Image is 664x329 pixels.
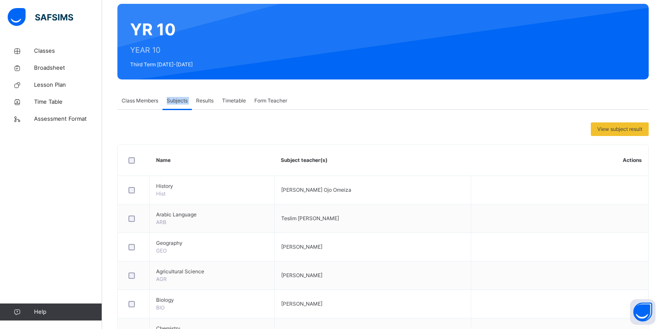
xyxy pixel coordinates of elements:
span: Help [34,308,102,316]
button: Open asap [630,299,655,325]
span: Subjects [167,97,188,105]
span: Arabic Language [156,211,268,218]
span: Teslim [PERSON_NAME] [281,215,339,221]
span: Geography [156,239,268,247]
span: [PERSON_NAME] [281,301,322,307]
span: Assessment Format [34,115,102,123]
span: [PERSON_NAME] [281,272,322,278]
img: safsims [8,8,73,26]
span: Timetable [222,97,246,105]
span: Class Members [122,97,158,105]
span: AGR [156,276,167,282]
span: [PERSON_NAME] Ojo Omeiza [281,187,351,193]
span: BIO [156,304,165,311]
span: Biology [156,296,268,304]
span: Lesson Plan [34,81,102,89]
span: Broadsheet [34,64,102,72]
span: Results [196,97,214,105]
th: Actions [471,145,648,176]
span: History [156,182,268,190]
span: ARB [156,219,166,225]
span: [PERSON_NAME] [281,244,322,250]
span: Hist [156,190,165,197]
span: GEO [156,247,167,254]
span: Form Teacher [254,97,287,105]
span: Classes [34,47,102,55]
span: Agricultural Science [156,268,268,275]
span: View subject result [597,125,642,133]
th: Name [150,145,275,176]
span: Time Table [34,98,102,106]
th: Subject teacher(s) [274,145,471,176]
